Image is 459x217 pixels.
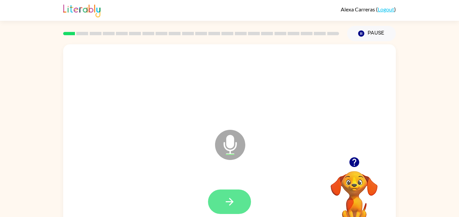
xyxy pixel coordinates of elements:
span: Alexa Carreras [341,6,376,12]
a: Logout [378,6,394,12]
img: Literably [63,3,100,17]
button: Pause [347,26,396,41]
div: ( ) [341,6,396,12]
